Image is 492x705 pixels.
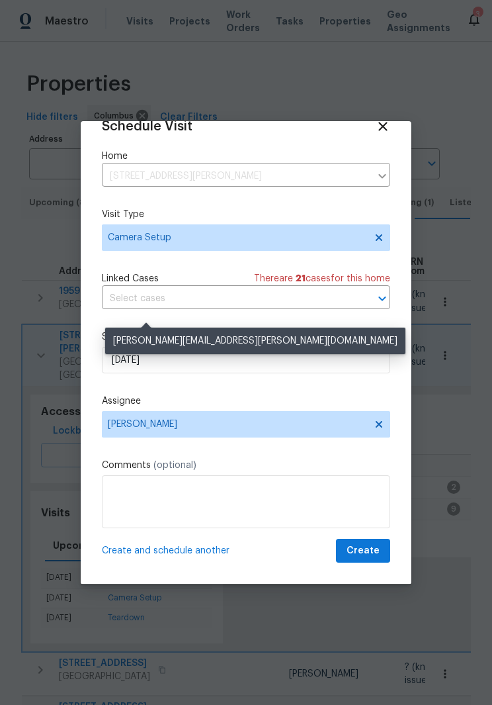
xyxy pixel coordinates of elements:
label: Scheduled Date [102,330,390,344]
span: There are case s for this home [254,272,390,285]
label: Assignee [102,395,390,408]
label: Comments [102,459,390,472]
button: Create [336,539,390,563]
span: 21 [296,274,306,283]
span: Create [347,543,380,559]
label: Visit Type [102,208,390,221]
span: Linked Cases [102,272,159,285]
input: Enter in an address [102,166,370,187]
label: Home [102,150,390,163]
span: Close [376,119,390,134]
div: [PERSON_NAME][EMAIL_ADDRESS][PERSON_NAME][DOMAIN_NAME] [105,328,405,354]
span: Schedule Visit [102,120,192,133]
button: Open [373,289,391,308]
span: Camera Setup [108,231,365,244]
span: (optional) [153,461,196,470]
input: M/D/YYYY [102,347,390,373]
span: Create and schedule another [102,544,229,557]
input: Select cases [102,289,353,309]
span: [PERSON_NAME] [108,419,367,430]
